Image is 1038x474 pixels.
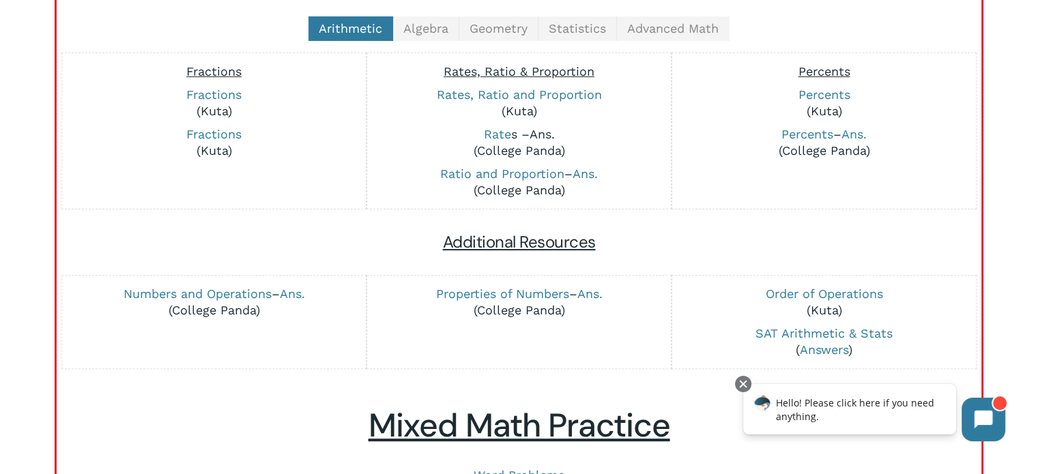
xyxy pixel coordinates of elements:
a: Arithmetic [308,16,393,41]
a: Properties of Numbers [435,286,568,301]
a: Percents [798,87,850,102]
p: – (College Panda) [374,286,664,319]
a: Geometry [459,16,538,41]
a: Statistics [538,16,617,41]
a: Rate [483,127,510,141]
a: SAT Arithmetic & Stats [755,326,893,340]
p: s – (College Panda) [374,126,664,159]
a: Answers [800,342,848,357]
a: Percents [781,127,833,141]
iframe: Chatbot [729,373,1019,455]
a: Numbers and Operations [124,286,272,301]
p: – (College Panda) [679,126,969,159]
a: Fractions [186,127,242,141]
span: Additional Resources [443,231,596,252]
a: Ans. [573,166,598,181]
a: Ans. [529,127,554,141]
a: Fractions [186,87,242,102]
p: (Kuta) [69,126,359,159]
span: Fractions [186,64,242,78]
span: Rates, Ratio & Proportion [444,64,594,78]
span: Arithmetic [319,21,382,35]
a: Advanced Math [617,16,730,41]
p: ( ) [679,325,969,358]
span: Geometry [470,21,528,35]
p: (Kuta) [679,286,969,319]
a: Ans. [280,286,305,301]
span: Advanced Math [627,21,719,35]
u: Mixed Math Practice [369,404,670,447]
a: Ratio and Proportion [440,166,564,181]
span: Percents [798,64,850,78]
a: Algebra [393,16,459,41]
span: Statistics [549,21,606,35]
p: (Kuta) [679,87,969,119]
p: – (College Panda) [374,166,664,198]
p: (Kuta) [69,87,359,119]
a: Ans. [841,127,867,141]
a: Ans. [577,286,602,301]
a: Order of Operations [765,286,882,301]
p: – (College Panda) [69,286,359,319]
a: Rates, Ratio and Proportion [436,87,601,102]
p: (Kuta) [374,87,664,119]
span: Algebra [403,21,448,35]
